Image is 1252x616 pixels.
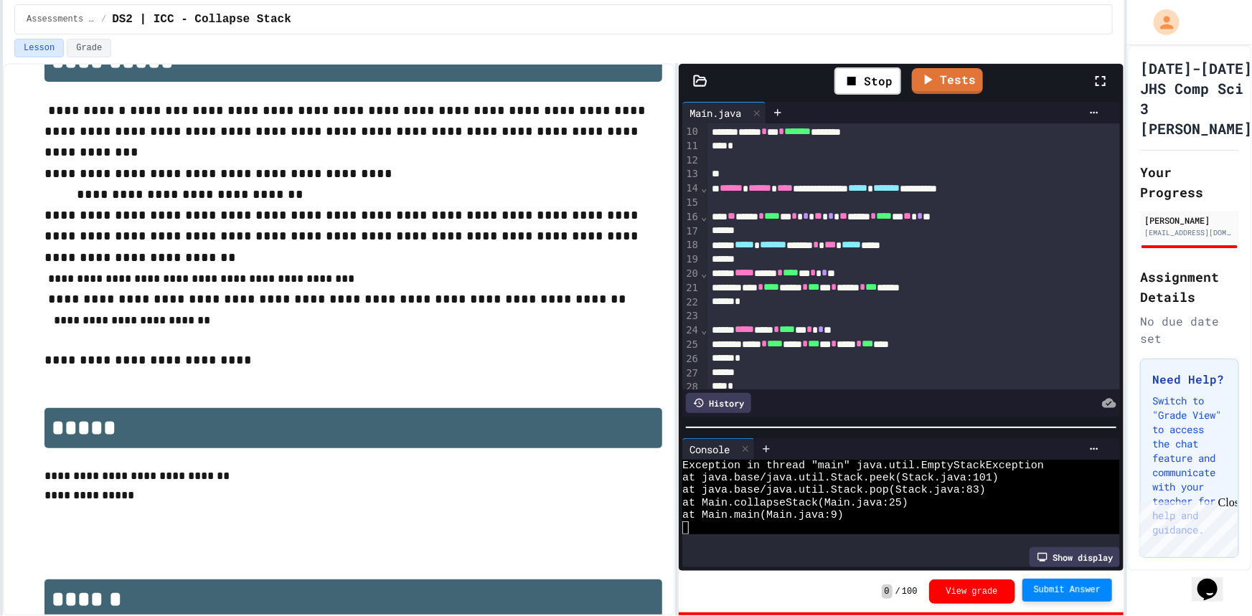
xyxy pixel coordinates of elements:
span: at java.base/java.util.Stack.pop(Stack.java:83) [682,484,986,496]
div: 17 [682,224,700,239]
div: Stop [834,67,901,95]
button: View grade [929,579,1015,604]
span: Fold line [700,182,707,194]
span: at Main.collapseStack(Main.java:25) [682,497,908,509]
div: 14 [682,181,700,196]
div: 19 [682,252,700,267]
p: Switch to "Grade View" to access the chat feature and communicate with your teacher for help and ... [1152,394,1227,537]
div: 27 [682,366,700,381]
div: Chat with us now!Close [6,6,99,91]
iframe: chat widget [1133,496,1238,557]
span: Fold line [700,324,707,336]
div: 24 [682,323,700,338]
div: 13 [682,167,700,181]
span: Submit Answer [1034,584,1101,596]
a: Tests [912,68,983,94]
div: 11 [682,139,700,153]
span: / [101,14,106,25]
span: DS2 | ICC - Collapse Stack [112,11,291,28]
span: at java.base/java.util.Stack.peek(Stack.java:101) [682,472,999,484]
div: 26 [682,352,700,366]
div: 23 [682,309,700,323]
h1: [DATE]-[DATE] JHS Comp Sci 3 [PERSON_NAME] [1140,58,1252,138]
div: 21 [682,281,700,295]
span: 100 [902,586,918,597]
div: Show display [1030,547,1120,567]
div: My Account [1139,6,1183,39]
div: 12 [682,153,700,168]
span: / [895,586,900,597]
div: 10 [682,125,700,139]
span: Fold line [700,267,707,279]
div: 16 [682,210,700,224]
div: [EMAIL_ADDRESS][DOMAIN_NAME] [1144,227,1235,238]
button: Submit Answer [1022,579,1113,602]
span: Fold line [700,211,707,222]
div: 18 [682,238,700,252]
div: Main.java [682,102,766,123]
div: 28 [682,380,700,394]
div: 25 [682,338,700,352]
button: Lesson [14,39,64,57]
button: Grade [67,39,111,57]
div: 15 [682,196,700,210]
h2: Assignment Details [1140,267,1239,307]
h3: Need Help? [1152,371,1227,388]
div: [PERSON_NAME] [1144,214,1235,227]
span: Assessments Labs 2025 - 2026 [27,14,95,25]
span: 0 [882,584,893,599]
span: at Main.main(Main.java:9) [682,509,844,521]
div: Console [682,438,755,460]
div: 20 [682,267,700,281]
div: History [686,393,751,413]
span: Exception in thread "main" java.util.EmptyStackException [682,460,1044,472]
div: Console [682,442,737,457]
div: Main.java [682,105,748,120]
div: 22 [682,295,700,310]
iframe: chat widget [1192,559,1238,602]
div: No due date set [1140,313,1239,347]
h2: Your Progress [1140,162,1239,202]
